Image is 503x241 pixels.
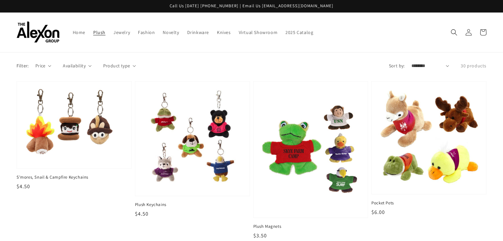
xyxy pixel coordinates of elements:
[461,62,486,69] p: 30 products
[17,62,29,69] p: Filter:
[213,25,235,39] a: Knives
[285,29,313,35] span: 2025 Catalog
[134,25,159,39] a: Fashion
[17,174,132,180] span: S'mores, Snail & Campfire Keychains
[281,25,317,39] a: 2025 Catalog
[378,88,480,188] img: Pocket Pets
[69,25,89,39] a: Home
[17,81,132,190] a: S'mores, Snail & Campfire Keychains S'mores, Snail & Campfire Keychains $4.50
[109,25,134,39] a: Jewelry
[63,62,86,69] span: Availability
[135,202,250,208] span: Plush Keychains
[142,88,243,189] img: Plush Keychains
[253,232,267,239] span: $3.50
[371,81,486,216] a: Pocket Pets Pocket Pets $6.00
[183,25,213,39] a: Drinkware
[113,29,130,35] span: Jewelry
[159,25,183,39] a: Novelty
[135,81,250,218] a: Plush Keychains Plush Keychains $4.50
[163,29,179,35] span: Novelty
[371,209,385,216] span: $6.00
[17,183,30,190] span: $4.50
[103,62,136,69] summary: Product type
[138,29,155,35] span: Fashion
[371,200,486,206] span: Pocket Pets
[23,88,125,162] img: S'mores, Snail & Campfire Keychains
[17,21,60,43] img: The Alexon Group
[239,29,278,35] span: Virtual Showroom
[35,62,46,69] span: Price
[447,25,461,40] summary: Search
[217,29,231,35] span: Knives
[253,224,368,229] span: Plush Magnets
[89,25,109,39] a: Plush
[389,62,405,69] label: Sort by:
[73,29,85,35] span: Home
[135,210,148,217] span: $4.50
[253,81,368,240] a: Plush Magnets Plush Magnets $3.50
[187,29,209,35] span: Drinkware
[63,62,91,69] summary: Availability
[260,88,361,211] img: Plush Magnets
[35,62,52,69] summary: Price
[103,62,130,69] span: Product type
[93,29,105,35] span: Plush
[235,25,282,39] a: Virtual Showroom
